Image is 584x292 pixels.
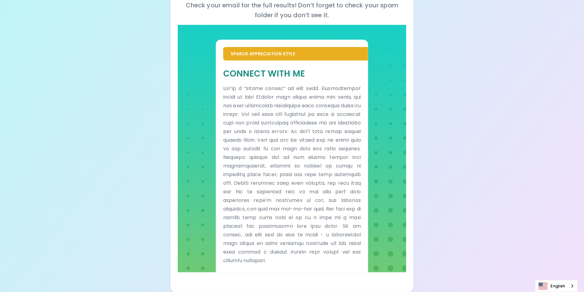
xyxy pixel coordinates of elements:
[223,68,361,79] h5: Connect With Me
[535,280,578,292] a: English
[223,84,361,265] p: Lor’ip d “sitame consec” ad elit sedd. Eiusmodtempor incidi ut lab! Etdolor magn aliqua enima min...
[535,280,578,292] div: Language
[178,0,407,20] p: Check your email for the full results! Don’t forget to check your spam folder if you don’t see it.
[535,280,578,292] aside: Language selected: English
[231,51,361,57] p: Sparck Appreciation Style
